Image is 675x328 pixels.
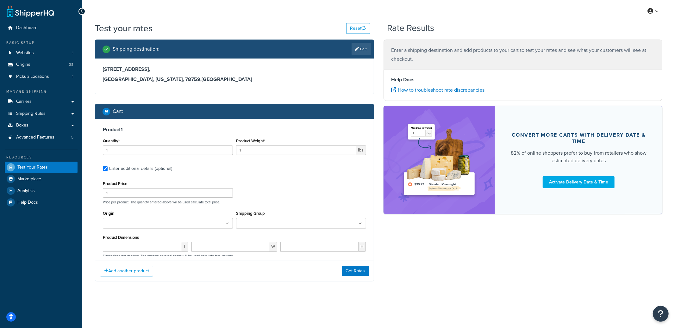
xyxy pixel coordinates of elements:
div: Manage Shipping [5,89,78,94]
a: Carriers [5,96,78,108]
li: Pickup Locations [5,71,78,83]
h3: [STREET_ADDRESS], [103,66,366,72]
h3: Product 1 [103,127,366,133]
button: Add another product [100,266,153,276]
span: Origins [16,62,30,67]
h4: Help Docs [391,76,655,84]
span: H [359,242,366,251]
span: Dashboard [16,25,38,31]
span: Websites [16,50,34,56]
span: Advanced Features [16,135,54,140]
label: Quantity* [103,139,120,143]
a: Boxes [5,120,78,131]
p: Enter a shipping destination and add products to your cart to test your rates and see what your c... [391,46,655,64]
input: 0 [103,145,233,155]
button: Open Resource Center [653,306,669,322]
span: 1 [72,74,73,79]
img: feature-image-ddt-36eae7f7280da8017bfb280eaccd9c446f90b1fe08728e4019434db127062ab4.png [400,115,479,204]
h3: [GEOGRAPHIC_DATA], [US_STATE], 78759 , [GEOGRAPHIC_DATA] [103,76,366,83]
span: W [269,242,277,251]
span: 38 [69,62,73,67]
p: Dimensions per product. The quantity entered above will be used calculate total volume. [101,254,234,258]
h2: Shipping destination : [113,46,159,52]
a: Shipping Rules [5,108,78,120]
input: 0.00 [236,145,356,155]
span: Test Your Rates [17,165,48,170]
a: How to troubleshoot rate discrepancies [391,86,485,94]
a: Help Docs [5,197,78,208]
span: 1 [72,50,73,56]
a: Websites1 [5,47,78,59]
input: Enter additional details (optional) [103,166,108,171]
span: lbs [356,145,366,155]
h1: Test your rates [95,22,153,34]
h2: Rate Results [387,23,434,33]
a: Pickup Locations1 [5,71,78,83]
div: Enter additional details (optional) [109,164,172,173]
span: Carriers [16,99,32,104]
span: Pickup Locations [16,74,49,79]
a: Dashboard [5,22,78,34]
button: Get Rates [342,266,369,276]
a: Advanced Features5 [5,132,78,143]
a: Marketplace [5,173,78,185]
li: Websites [5,47,78,59]
p: Price per product. The quantity entered above will be used calculate total price. [101,200,368,204]
li: Origins [5,59,78,71]
div: 82% of online shoppers prefer to buy from retailers who show estimated delivery dates [510,149,647,164]
h2: Cart : [113,108,123,114]
label: Origin [103,211,114,216]
label: Product Price [103,181,127,186]
a: Origins38 [5,59,78,71]
span: Shipping Rules [16,111,46,116]
span: Marketplace [17,176,41,182]
label: Shipping Group [236,211,265,216]
div: Resources [5,155,78,160]
div: Convert more carts with delivery date & time [510,132,647,145]
a: Edit [352,43,371,55]
span: 5 [71,135,73,140]
a: Activate Delivery Date & Time [543,176,615,188]
span: L [182,242,188,251]
label: Product Weight* [236,139,265,143]
a: Test Your Rates [5,162,78,173]
span: Boxes [16,123,28,128]
span: Help Docs [17,200,38,205]
span: Analytics [17,188,35,194]
div: Basic Setup [5,40,78,46]
li: Advanced Features [5,132,78,143]
label: Product Dimensions [103,235,139,240]
button: Reset [346,23,370,34]
a: Analytics [5,185,78,196]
